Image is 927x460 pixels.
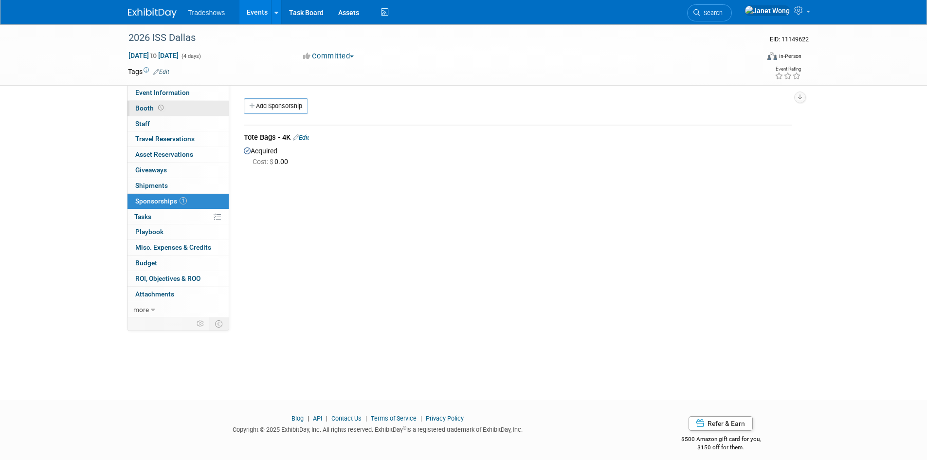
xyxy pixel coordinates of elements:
[135,120,150,128] span: Staff
[133,306,149,313] span: more
[135,275,200,282] span: ROI, Objectives & ROO
[689,416,753,431] a: Refer & Earn
[125,29,745,47] div: 2026 ISS Dallas
[135,228,164,236] span: Playbook
[134,213,151,221] span: Tasks
[127,302,229,317] a: more
[127,287,229,302] a: Attachments
[127,147,229,162] a: Asset Reservations
[293,134,309,141] a: Edit
[127,240,229,255] a: Misc. Expenses & Credits
[135,182,168,189] span: Shipments
[642,429,800,451] div: $500 Amazon gift card for you,
[363,415,369,422] span: |
[135,150,193,158] span: Asset Reservations
[135,259,157,267] span: Budget
[745,5,790,16] img: Janet Wong
[135,197,187,205] span: Sponsorships
[135,89,190,96] span: Event Information
[209,317,229,330] td: Toggle Event Tabs
[128,8,177,18] img: ExhibitDay
[127,101,229,116] a: Booth
[135,166,167,174] span: Giveaways
[127,194,229,209] a: Sponsorships1
[305,415,311,422] span: |
[244,145,792,166] div: Acquired
[127,271,229,286] a: ROI, Objectives & ROO
[156,104,165,111] span: Booth not reserved yet
[324,415,330,422] span: |
[702,51,802,65] div: Event Format
[127,131,229,147] a: Travel Reservations
[149,52,158,59] span: to
[128,51,179,60] span: [DATE] [DATE]
[192,317,209,330] td: Personalize Event Tab Strip
[403,425,406,431] sup: ®
[426,415,464,422] a: Privacy Policy
[779,53,801,60] div: In-Person
[331,415,362,422] a: Contact Us
[135,290,174,298] span: Attachments
[128,67,169,76] td: Tags
[180,197,187,204] span: 1
[127,178,229,193] a: Shipments
[181,53,201,59] span: (4 days)
[253,158,292,166] span: 0.00
[418,415,424,422] span: |
[153,69,169,75] a: Edit
[127,163,229,178] a: Giveaways
[300,51,358,61] button: Committed
[775,67,801,72] div: Event Rating
[770,36,809,43] span: Event ID: 11149622
[127,116,229,131] a: Staff
[128,423,628,434] div: Copyright © 2025 ExhibitDay, Inc. All rights reserved. ExhibitDay is a registered trademark of Ex...
[127,85,229,100] a: Event Information
[127,224,229,239] a: Playbook
[371,415,417,422] a: Terms of Service
[244,132,792,145] div: Tote Bags - 4K
[700,9,723,17] span: Search
[188,9,225,17] span: Tradeshows
[135,104,165,112] span: Booth
[244,98,308,114] a: Add Sponsorship
[253,158,274,166] span: Cost: $
[313,415,322,422] a: API
[127,256,229,271] a: Budget
[135,243,211,251] span: Misc. Expenses & Credits
[687,4,732,21] a: Search
[642,443,800,452] div: $150 off for them.
[767,52,777,60] img: Format-Inperson.png
[135,135,195,143] span: Travel Reservations
[127,209,229,224] a: Tasks
[291,415,304,422] a: Blog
